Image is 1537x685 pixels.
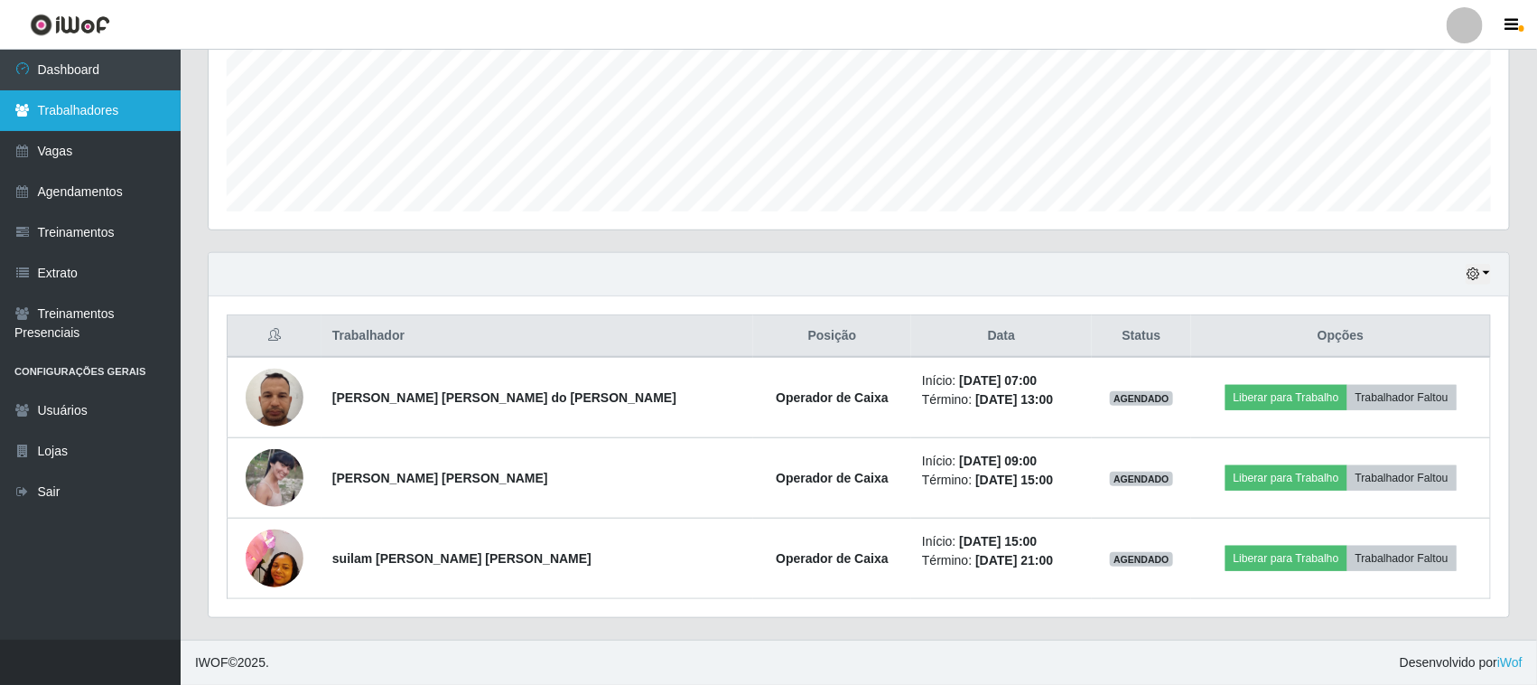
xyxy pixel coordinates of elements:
[922,371,1081,390] li: Início:
[776,390,889,405] strong: Operador de Caixa
[1225,465,1347,491] button: Liberar para Trabalho
[776,551,889,566] strong: Operador de Caixa
[975,473,1053,487] time: [DATE] 15:00
[1400,653,1523,672] span: Desenvolvido por
[922,390,1081,409] li: Término:
[1225,385,1347,410] button: Liberar para Trabalho
[1191,315,1490,358] th: Opções
[776,471,889,485] strong: Operador de Caixa
[195,653,269,672] span: © 2025 .
[1347,546,1457,571] button: Trabalhador Faltou
[246,359,303,436] img: 1701473418754.jpeg
[1110,552,1173,567] span: AGENDADO
[332,551,592,566] strong: suilam [PERSON_NAME] [PERSON_NAME]
[1347,385,1457,410] button: Trabalhador Faltou
[975,553,1053,568] time: [DATE] 21:00
[195,655,228,670] span: IWOF
[922,551,1081,570] li: Término:
[246,449,303,507] img: 1617198337870.jpeg
[753,315,911,358] th: Posição
[959,373,1037,388] time: [DATE] 07:00
[1225,546,1347,571] button: Liberar para Trabalho
[1110,391,1173,406] span: AGENDADO
[246,520,303,596] img: 1699901172433.jpeg
[1110,472,1173,486] span: AGENDADO
[1347,465,1457,491] button: Trabalhador Faltou
[959,454,1037,468] time: [DATE] 09:00
[911,315,1092,358] th: Data
[922,532,1081,551] li: Início:
[332,390,676,405] strong: [PERSON_NAME] [PERSON_NAME] do [PERSON_NAME]
[922,452,1081,471] li: Início:
[975,392,1053,407] time: [DATE] 13:00
[1497,655,1523,670] a: iWof
[1092,315,1191,358] th: Status
[321,315,753,358] th: Trabalhador
[332,471,548,485] strong: [PERSON_NAME] [PERSON_NAME]
[30,14,110,36] img: CoreUI Logo
[922,471,1081,490] li: Término:
[959,534,1037,549] time: [DATE] 15:00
